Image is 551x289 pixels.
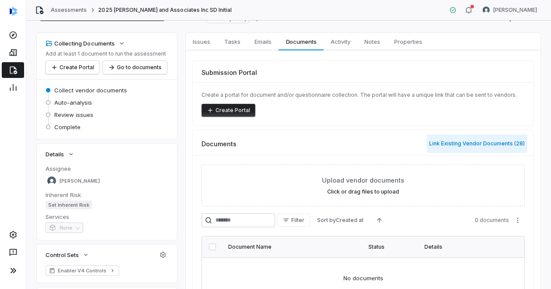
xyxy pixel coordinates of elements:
[424,243,498,250] div: Details
[475,217,509,224] span: 0 documents
[10,7,18,16] img: svg%3e
[46,213,168,221] dt: Services
[376,217,383,224] svg: Ascending
[51,7,87,14] a: Assessments
[327,36,354,47] span: Activity
[201,92,525,99] p: Create a portal for document and/or questionnaire collection. The portal will have a unique link ...
[371,214,388,227] button: Ascending
[291,217,304,224] span: Filter
[46,251,79,259] span: Control Sets
[46,201,92,209] span: Set Inherent Risk
[427,134,527,153] button: Link Existing Vendor Documents (28)
[46,39,115,47] div: Collecting Documents
[368,243,414,250] div: Status
[47,176,56,185] img: REKHA KOTHANDARAMAN avatar
[201,139,237,148] span: Documents
[46,150,64,158] span: Details
[391,36,426,47] span: Properties
[511,214,525,227] button: More actions
[493,7,537,14] span: [PERSON_NAME]
[283,36,320,47] span: Documents
[46,61,99,74] button: Create Portal
[43,247,92,263] button: Control Sets
[477,4,542,17] button: REKHA KOTHANDARAMAN avatar[PERSON_NAME]
[277,214,310,227] button: Filter
[322,176,404,185] span: Upload vendor documents
[46,265,119,276] a: Enabler V4 Controls
[46,191,168,199] dt: Inherent Risk
[54,111,93,119] span: Review issues
[103,61,167,74] button: Go to documents
[46,50,167,57] p: Add at least 1 document to run the assessment
[60,178,100,184] span: [PERSON_NAME]
[43,35,128,51] button: Collecting Documents
[43,146,77,162] button: Details
[312,214,369,227] button: Sort byCreated at
[251,36,275,47] span: Emails
[189,36,214,47] span: Issues
[327,188,399,195] label: Click or drag files to upload
[221,36,244,47] span: Tasks
[46,165,168,173] dt: Assignee
[54,86,127,94] span: Collect vendor documents
[98,7,232,14] span: 2025 [PERSON_NAME] and Associates Inc SD Initial
[54,123,81,131] span: Complete
[201,104,255,117] button: Create Portal
[201,68,257,77] span: Submission Portal
[483,7,490,14] img: REKHA KOTHANDARAMAN avatar
[54,99,92,106] span: Auto-analysis
[361,36,384,47] span: Notes
[58,267,107,274] span: Enabler V4 Controls
[228,243,358,250] div: Document Name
